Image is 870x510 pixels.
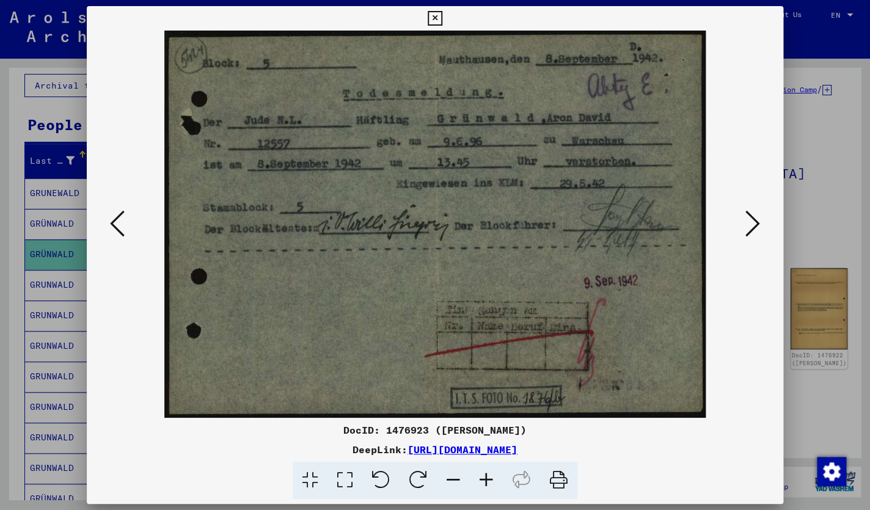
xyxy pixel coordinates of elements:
[128,31,741,418] img: 001.jpg
[816,456,846,486] div: Change consent
[408,443,517,456] a: [URL][DOMAIN_NAME]
[87,442,783,457] div: DeepLink:
[817,457,846,486] img: Change consent
[87,423,783,437] div: DocID: 1476923 ([PERSON_NAME])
